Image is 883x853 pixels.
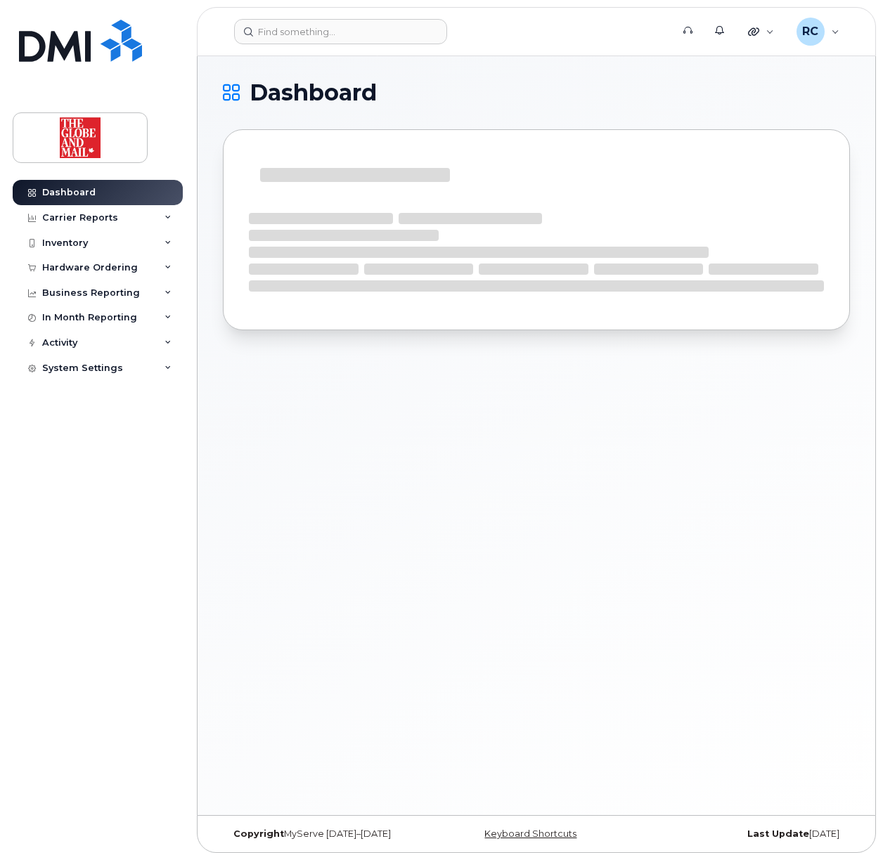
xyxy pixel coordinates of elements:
[233,828,284,839] strong: Copyright
[641,828,850,840] div: [DATE]
[484,828,576,839] a: Keyboard Shortcuts
[223,828,432,840] div: MyServe [DATE]–[DATE]
[250,82,377,103] span: Dashboard
[747,828,809,839] strong: Last Update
